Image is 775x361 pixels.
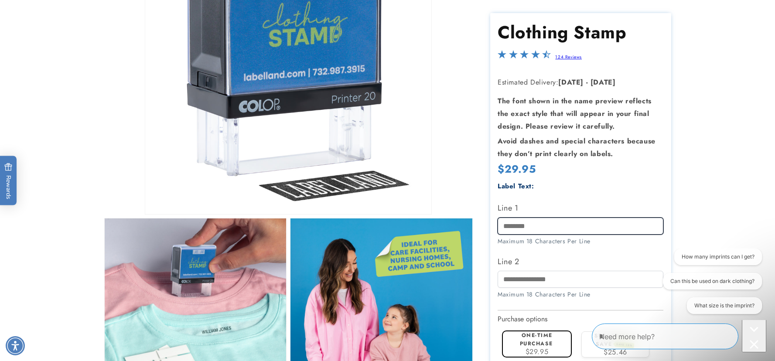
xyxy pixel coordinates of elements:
[498,313,547,324] label: Purchase options
[498,21,663,44] h1: Clothing Stamp
[526,346,549,356] span: $29.95
[558,77,584,87] strong: [DATE]
[6,336,25,355] div: Accessibility Menu
[498,254,663,268] label: Line 2
[498,201,663,215] label: Line 1
[591,77,616,87] strong: [DATE]
[4,163,13,199] span: Rewards
[586,77,588,87] strong: -
[592,320,766,352] iframe: Gorgias Floating Chat
[498,290,663,299] div: Maximum 18 Characters Per Line
[555,54,582,60] a: 124 Reviews - open in a new tab
[498,52,551,62] span: 4.4-star overall rating
[498,136,656,158] strong: Avoid dashes and special characters because they don’t print clearly on labels.
[498,181,534,191] label: Label Text:
[498,96,652,131] strong: The font shown in the name preview reflects the exact style that will appear in your final design...
[498,161,536,177] span: $29.95
[498,76,663,89] p: Estimated Delivery:
[655,249,766,322] iframe: Gorgias live chat conversation starters
[498,236,663,245] div: Maximum 18 Characters Per Line
[520,331,553,347] label: One-time purchase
